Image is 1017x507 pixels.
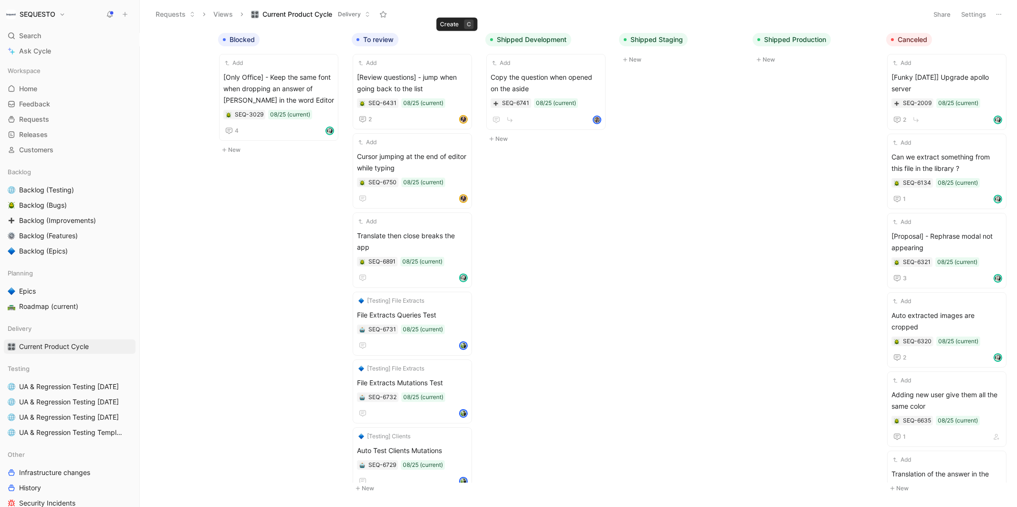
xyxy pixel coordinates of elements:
button: New [753,54,879,65]
button: Add [891,138,912,148]
button: 🪲 [359,100,366,106]
a: 🌐UA & Regression Testing [DATE] [4,410,136,424]
img: 🪲 [8,201,15,209]
button: Add [357,137,378,147]
button: 🔷[Testing] File Extracts [357,296,426,306]
span: Ask Cycle [19,45,51,57]
div: SEQ-6134 [903,178,931,188]
button: 🪲 [225,111,232,118]
div: Testing🌐UA & Regression Testing [DATE]🌐UA & Regression Testing [DATE]🌐UA & Regression Testing [DA... [4,361,136,440]
img: avatar [594,116,600,123]
a: 🔷Backlog (Epics) [4,244,136,258]
button: Shipped Staging [619,33,688,46]
button: 🎛️Current Product CycleDelivery [247,7,375,21]
span: Home [19,84,37,94]
span: Backlog (Features) [19,231,78,241]
button: 🪲 [893,259,900,265]
span: Roadmap (current) [19,302,78,311]
button: View actions [123,428,132,437]
button: View actions [122,397,132,407]
img: ⚙️ [8,232,15,240]
span: [Testing] File Extracts [367,296,424,306]
button: Add [891,217,912,227]
div: 08/25 (current) [938,416,978,425]
button: SEQUESTOSEQUESTO [4,8,68,21]
span: Infrastructure changes [19,468,90,477]
span: Other [8,450,25,459]
button: Add [891,296,912,306]
span: Backlog (Testing) [19,185,74,195]
span: Backlog (Epics) [19,246,68,256]
span: Backlog (Improvements) [19,216,96,225]
span: Cursor jumping at the end of editor while typing [357,151,468,174]
a: 🌐UA & Regression Testing [DATE] [4,395,136,409]
a: Customers [4,143,136,157]
img: SEQUESTO [6,10,16,19]
div: ➕ [493,100,499,106]
div: Workspace [4,63,136,78]
img: avatar [460,410,467,417]
img: avatar [995,354,1001,361]
a: 🔷Epics [4,284,136,298]
span: 1 [903,434,906,440]
button: 2 [891,114,908,126]
a: 🌐UA & Regression Testing Template [4,425,136,440]
div: Testing [4,361,136,376]
img: 🌐 [8,383,15,391]
div: SEQ-6635 [903,416,931,425]
span: Shipped Development [497,35,566,44]
img: ➕ [8,217,15,224]
button: New [352,483,478,494]
div: 08/25 (current) [938,337,978,346]
a: AddAdding new user give them all the same color08/25 (current)1 [887,371,1007,447]
span: UA & Regression Testing [DATE] [19,412,119,422]
button: 🌐 [6,396,17,408]
img: 🔷 [358,366,364,371]
span: 2 [903,355,906,360]
div: 🤖 [359,394,366,401]
a: Add[Funky [DATE]] Upgrade apollo server08/25 (current)2avatar [887,54,1007,130]
img: 🤖 [359,327,365,333]
span: Auto extracted images are cropped [891,310,1002,333]
button: Add [891,376,912,385]
button: View actions [122,231,132,241]
button: View actions [122,185,132,195]
div: 08/25 (current) [403,392,443,402]
button: View actions [122,201,132,210]
span: UA & Regression Testing [DATE] [19,382,119,391]
img: 🔷 [8,247,15,255]
img: 🔷 [8,287,15,295]
img: avatar [995,196,1001,202]
img: 🪲 [894,339,900,345]
button: Shipped Development [485,33,571,46]
div: 08/25 (current) [403,178,443,187]
div: Delivery [4,321,136,336]
button: 1 [891,431,908,443]
div: SEQ-3029 [235,110,263,119]
button: New [619,54,745,65]
span: File Extracts Mutations Test [357,377,468,389]
a: Home [4,82,136,96]
div: CanceledNew [882,29,1016,499]
div: SEQ-6731 [368,325,396,334]
img: 🪲 [359,259,365,265]
span: UA & Regression Testing Template [19,428,123,437]
div: 08/25 (current) [403,325,443,334]
span: 4 [235,128,239,134]
div: 🪲 [359,258,366,265]
span: Feedback [19,99,50,109]
div: SEQ-6729 [368,460,396,470]
span: Planning [8,268,33,278]
button: 🌐 [6,412,17,423]
span: Customers [19,145,53,155]
span: [Review questions] - jump when going back to the list [357,72,468,95]
a: Ask Cycle [4,44,136,58]
div: Planning🔷Epics🛣️Roadmap (current) [4,266,136,314]
div: SEQ-6321 [903,257,931,267]
img: avatar [995,116,1001,123]
img: 🔷 [358,433,364,439]
button: ➕ [893,100,900,106]
div: SEQ-6320 [903,337,932,346]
